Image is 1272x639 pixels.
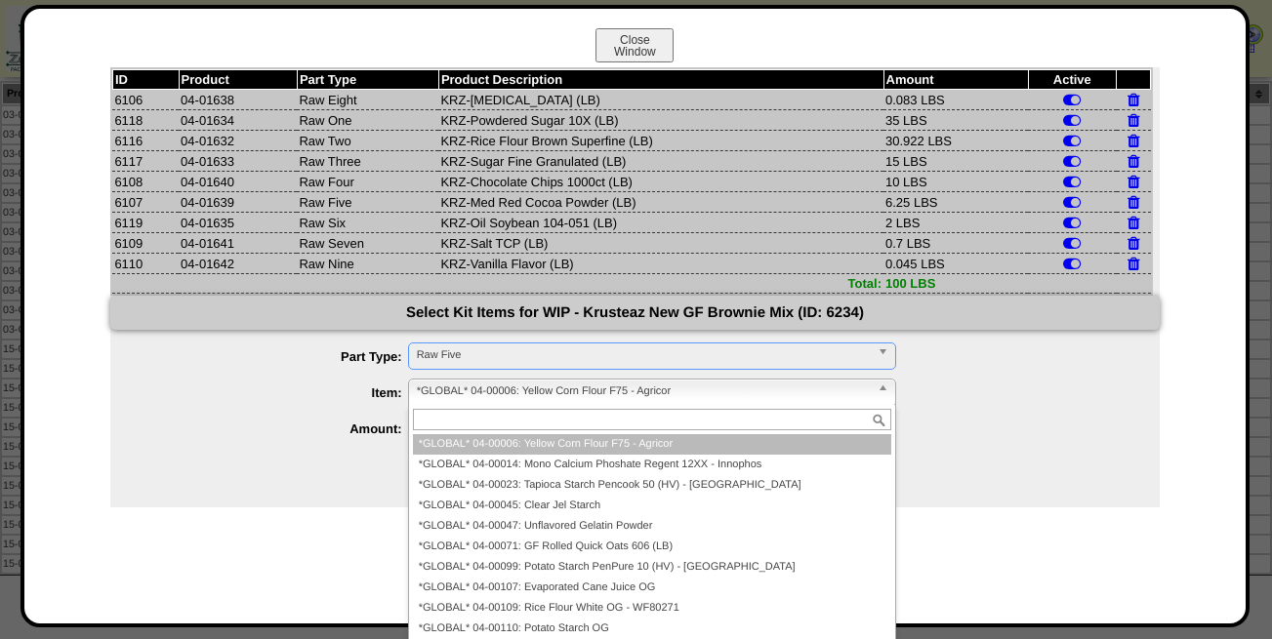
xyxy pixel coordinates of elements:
[149,349,408,364] label: Part Type:
[413,619,891,639] li: *GLOBAL* 04-00110: Potato Starch OG
[179,131,297,151] td: 04-01632
[297,151,438,172] td: Raw Three
[413,598,891,619] li: *GLOBAL* 04-00109: Rice Flour White OG - WF80271
[112,151,179,172] td: 6117
[438,70,883,90] th: Product Description
[112,131,179,151] td: 6116
[883,110,1028,131] td: 35 LBS
[438,192,883,213] td: KRZ-Med Red Cocoa Powder (LB)
[1028,70,1117,90] th: Active
[297,70,438,90] th: Part Type
[883,213,1028,233] td: 2 LBS
[883,90,1028,110] td: 0.083 LBS
[112,213,179,233] td: 6119
[883,151,1028,172] td: 15 LBS
[110,296,1160,330] div: Select Kit Items for WIP - Krusteaz New GF Brownie Mix (ID: 6234)
[595,28,674,62] button: CloseWindow
[438,254,883,274] td: KRZ-Vanilla Flavor (LB)
[413,496,891,516] li: *GLOBAL* 04-00045: Clear Jel Starch
[179,213,297,233] td: 04-01635
[438,213,883,233] td: KRZ-Oil Soybean 104-051 (LB)
[413,557,891,578] li: *GLOBAL* 04-00099: Potato Starch PenPure 10 (HV) - [GEOGRAPHIC_DATA]
[438,233,883,254] td: KRZ-Salt TCP (LB)
[297,213,438,233] td: Raw Six
[883,131,1028,151] td: 30.922 LBS
[883,172,1028,192] td: 10 LBS
[112,192,179,213] td: 6107
[149,421,408,436] label: Amount:
[297,233,438,254] td: Raw Seven
[297,254,438,274] td: Raw Nine
[438,172,883,192] td: KRZ-Chocolate Chips 1000ct (LB)
[438,90,883,110] td: KRZ-[MEDICAL_DATA] (LB)
[417,343,870,367] span: Raw Five
[413,578,891,598] li: *GLOBAL* 04-00107: Evaporated Cane Juice OG
[179,172,297,192] td: 04-01640
[179,90,297,110] td: 04-01638
[297,192,438,213] td: Raw Five
[179,233,297,254] td: 04-01641
[112,254,179,274] td: 6110
[413,455,891,475] li: *GLOBAL* 04-00014: Mono Calcium Phoshate Regent 12XX - Innophos
[413,475,891,496] li: *GLOBAL* 04-00023: Tapioca Starch Pencook 50 (HV) - [GEOGRAPHIC_DATA]
[149,385,408,400] label: Item:
[179,110,297,131] td: 04-01634
[112,110,179,131] td: 6118
[883,274,1028,294] td: 100 LBS
[297,90,438,110] td: Raw Eight
[179,192,297,213] td: 04-01639
[179,70,297,90] th: Product
[438,151,883,172] td: KRZ-Sugar Fine Granulated (LB)
[594,44,676,59] a: CloseWindow
[112,172,179,192] td: 6108
[413,516,891,537] li: *GLOBAL* 04-00047: Unflavored Gelatin Powder
[112,90,179,110] td: 6106
[179,254,297,274] td: 04-01642
[112,233,179,254] td: 6109
[883,70,1028,90] th: Amount
[413,434,891,455] li: *GLOBAL* 04-00006: Yellow Corn Flour F75 - Agricor
[883,233,1028,254] td: 0.7 LBS
[438,110,883,131] td: KRZ-Powdered Sugar 10X (LB)
[112,274,883,294] td: Total:
[883,192,1028,213] td: 6.25 LBS
[112,70,179,90] th: ID
[413,537,891,557] li: *GLOBAL* 04-00071: GF Rolled Quick Oats 606 (LB)
[438,131,883,151] td: KRZ-Rice Flour Brown Superfine (LB)
[297,172,438,192] td: Raw Four
[417,379,870,403] span: *GLOBAL* 04-00006: Yellow Corn Flour F75 - Agricor
[179,151,297,172] td: 04-01633
[883,254,1028,274] td: 0.045 LBS
[297,131,438,151] td: Raw Two
[297,110,438,131] td: Raw One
